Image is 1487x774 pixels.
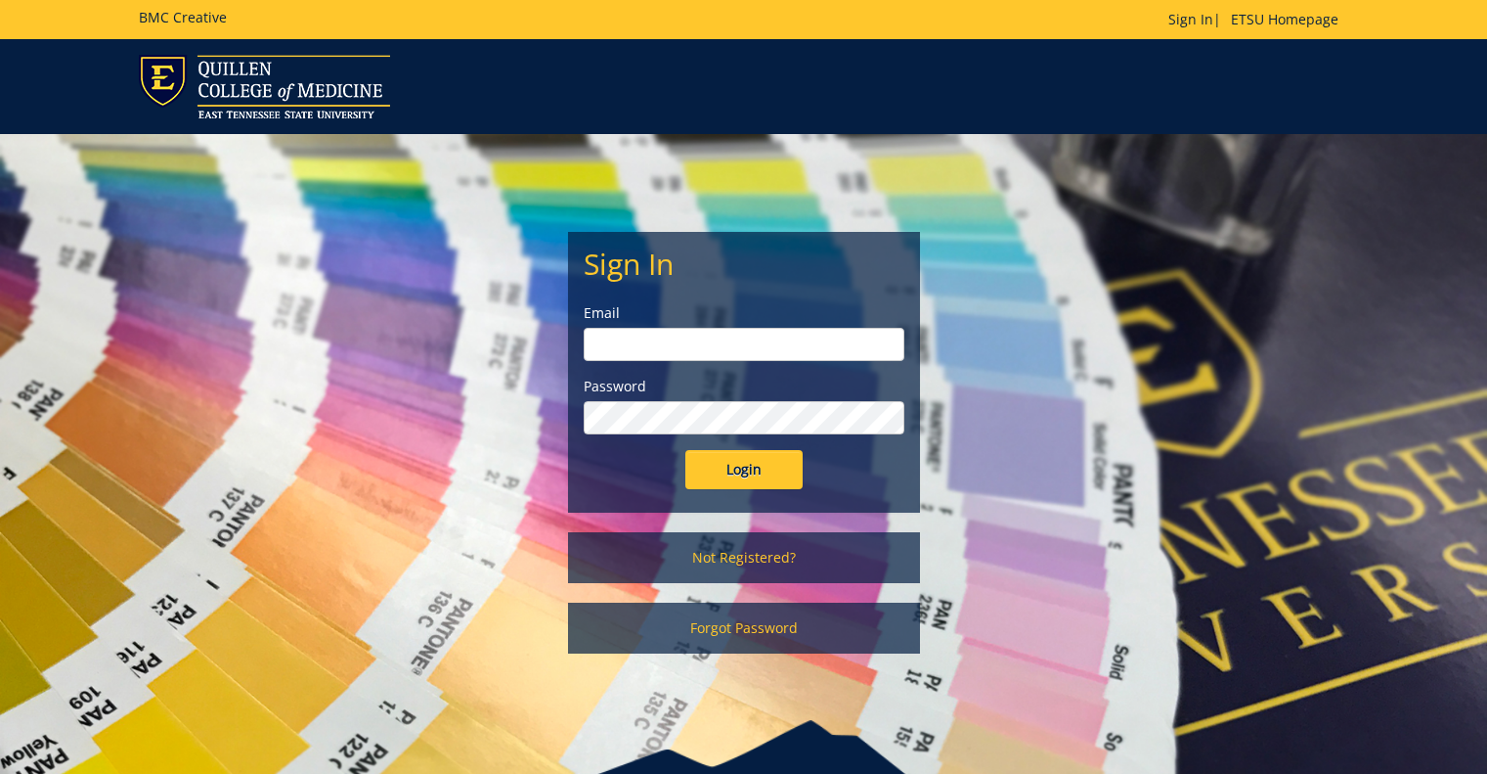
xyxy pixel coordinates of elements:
a: ETSU Homepage [1221,10,1348,28]
label: Email [584,303,904,323]
a: Sign In [1168,10,1213,28]
a: Not Registered? [568,532,920,583]
p: | [1168,10,1348,29]
label: Password [584,377,904,396]
a: Forgot Password [568,603,920,654]
input: Login [685,450,803,489]
img: ETSU logo [139,55,390,118]
h5: BMC Creative [139,10,227,24]
h2: Sign In [584,248,904,280]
